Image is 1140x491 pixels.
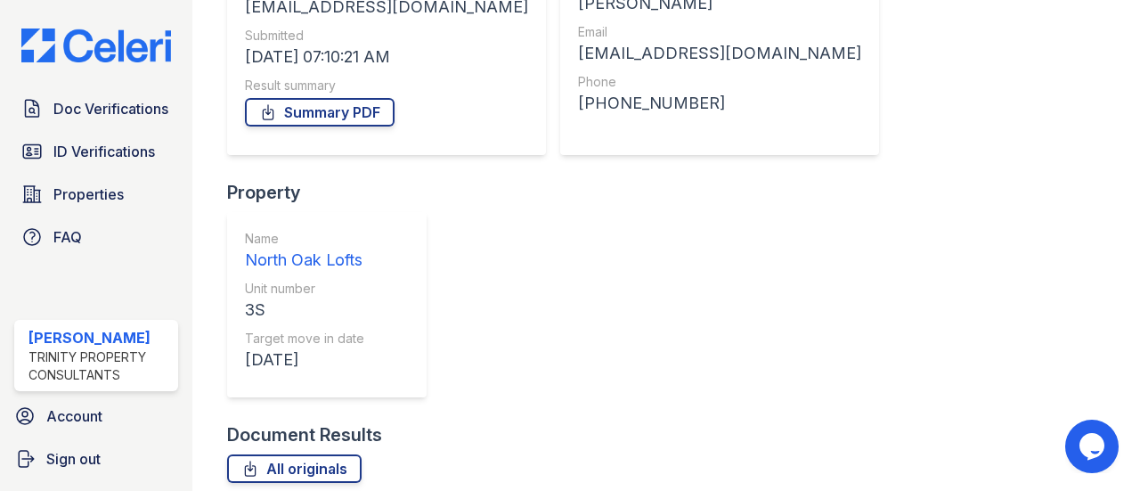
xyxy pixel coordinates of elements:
[14,219,178,255] a: FAQ
[227,422,382,447] div: Document Results
[245,330,364,348] div: Target move in date
[14,134,178,169] a: ID Verifications
[46,448,101,470] span: Sign out
[14,91,178,127] a: Doc Verifications
[28,327,171,348] div: [PERSON_NAME]
[578,73,861,91] div: Phone
[227,180,441,205] div: Property
[53,184,124,205] span: Properties
[578,23,861,41] div: Email
[46,405,102,427] span: Account
[245,298,364,323] div: 3S
[28,348,171,384] div: Trinity Property Consultants
[578,41,861,66] div: [EMAIL_ADDRESS][DOMAIN_NAME]
[245,230,364,273] a: Name North Oak Lofts
[1065,420,1122,473] iframe: chat widget
[227,454,362,483] a: All originals
[245,98,395,127] a: Summary PDF
[245,248,364,273] div: North Oak Lofts
[7,398,185,434] a: Account
[245,280,364,298] div: Unit number
[245,27,528,45] div: Submitted
[14,176,178,212] a: Properties
[7,441,185,477] a: Sign out
[53,98,168,119] span: Doc Verifications
[53,141,155,162] span: ID Verifications
[245,230,364,248] div: Name
[245,348,364,372] div: [DATE]
[7,29,185,62] img: CE_Logo_Blue-a8612792a0a2168367f1c8372b55b34899dd931a85d93a1a3d3e32e68fde9ad4.png
[245,77,528,94] div: Result summary
[53,226,82,248] span: FAQ
[578,91,861,116] div: [PHONE_NUMBER]
[245,45,528,70] div: [DATE] 07:10:21 AM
